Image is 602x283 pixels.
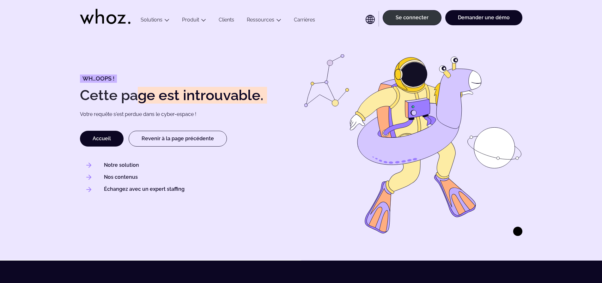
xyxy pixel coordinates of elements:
[104,162,139,169] a: Notre solution
[80,131,124,147] a: Accueil
[445,10,522,25] a: Demander une démo
[104,186,185,193] a: Échangez avec un expert staffing
[82,76,114,81] span: Wh…oops !
[247,17,274,23] a: Ressources
[176,17,212,25] button: Produit
[129,131,227,147] a: Revenir à la page précédente
[80,88,298,102] h1: Cette page est introuvable.
[560,241,593,274] iframe: Chatbot
[212,17,240,25] a: Clients
[182,17,199,23] a: Produit
[240,17,288,25] button: Ressources
[80,111,276,118] p: Votre requête s'est perdue dans le cyber-espace !
[104,174,138,181] a: Nos contenus
[288,17,321,25] a: Carrières
[383,10,441,25] a: Se connecter
[134,17,176,25] button: Solutions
